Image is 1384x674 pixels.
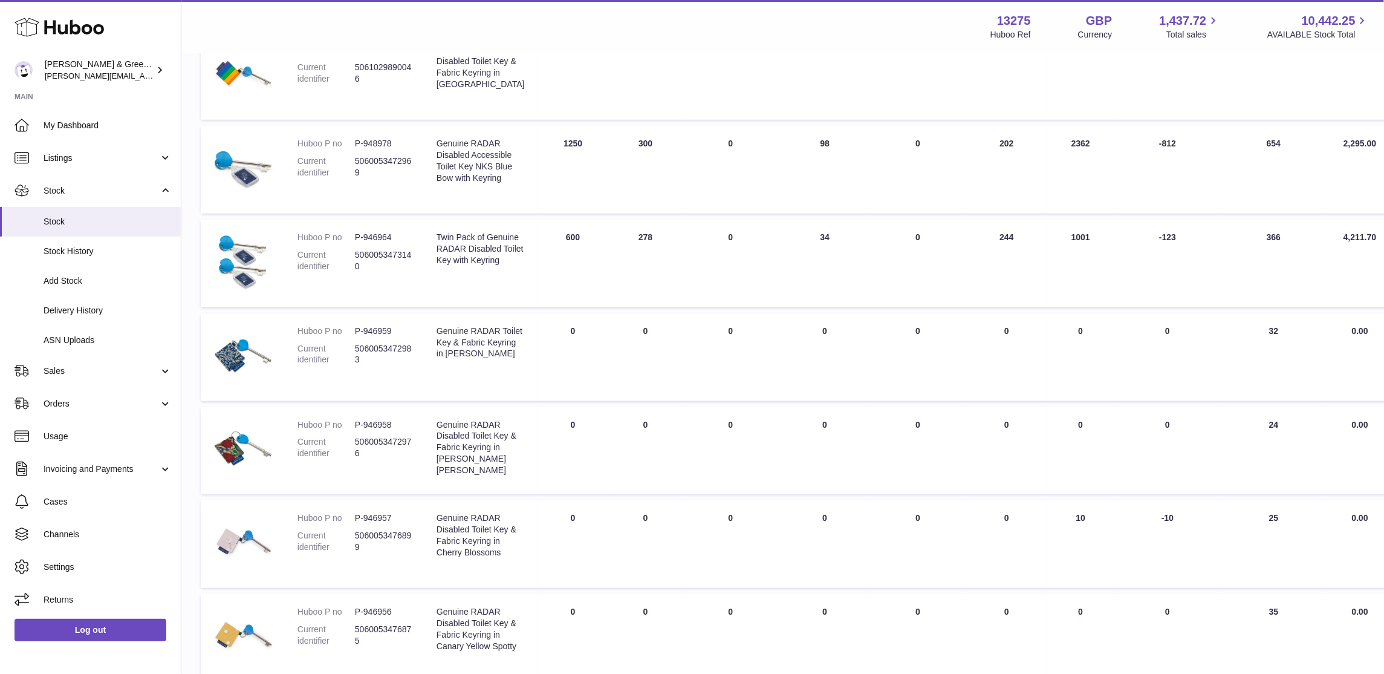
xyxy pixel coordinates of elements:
[966,313,1048,401] td: 0
[44,216,172,227] span: Stock
[1352,326,1368,336] span: 0.00
[1160,13,1221,41] a: 1,437.72 Total sales
[1352,513,1368,523] span: 0.00
[779,500,870,588] td: 0
[966,500,1048,588] td: 0
[355,62,412,85] dd: 5061029890046
[537,407,609,495] td: 0
[437,326,525,360] div: Genuine RADAR Toilet Key & Fabric Keyring in [PERSON_NAME]
[15,619,166,641] a: Log out
[915,513,920,523] span: 0
[355,530,412,553] dd: 5060053476899
[45,59,154,82] div: [PERSON_NAME] & Green Ltd
[44,152,159,164] span: Listings
[1048,407,1114,495] td: 0
[779,220,870,307] td: 34
[915,420,920,430] span: 0
[609,126,682,214] td: 300
[44,529,172,540] span: Channels
[1048,220,1114,307] td: 1001
[44,463,159,475] span: Invoicing and Payments
[355,624,412,647] dd: 5060053476875
[297,419,355,431] dt: Huboo P no
[966,32,1048,120] td: 0
[915,326,920,336] span: 0
[1160,13,1207,29] span: 1,437.72
[966,126,1048,214] td: 202
[997,13,1031,29] strong: 13275
[609,313,682,401] td: 0
[44,594,172,606] span: Returns
[355,436,412,459] dd: 5060053472976
[779,126,870,214] td: 98
[44,398,159,410] span: Orders
[537,500,609,588] td: 0
[682,313,780,401] td: 0
[437,512,525,558] div: Genuine RADAR Disabled Toilet Key & Fabric Keyring in Cherry Blossoms
[1114,220,1222,307] td: -123
[1267,13,1369,41] a: 10,442.25 AVAILABLE Stock Total
[297,624,355,647] dt: Current identifier
[297,512,355,524] dt: Huboo P no
[213,44,273,105] img: product image
[1114,313,1222,401] td: 0
[15,61,33,79] img: ellen@bluebadgecompany.co.uk
[355,138,412,149] dd: P-948978
[213,138,273,198] img: product image
[437,232,525,266] div: Twin Pack of Genuine RADAR Disabled Toilet Key with Keyring
[1048,126,1114,214] td: 2362
[537,313,609,401] td: 0
[437,419,525,476] div: Genuine RADAR Disabled Toilet Key & Fabric Keyring in [PERSON_NAME] [PERSON_NAME]
[1343,139,1377,148] span: 2,295.00
[213,419,273,480] img: product image
[437,606,525,652] div: Genuine RADAR Disabled Toilet Key & Fabric Keyring in Canary Yellow Spotty
[297,155,355,178] dt: Current identifier
[297,343,355,366] dt: Current identifier
[1352,420,1368,430] span: 0.00
[213,606,273,667] img: product image
[355,232,412,243] dd: P-946964
[44,246,172,257] span: Stock History
[213,232,273,292] img: product image
[1267,29,1369,41] span: AVAILABLE Stock Total
[915,232,920,242] span: 0
[297,232,355,243] dt: Huboo P no
[437,44,525,90] div: Genuine RADAR Disabled Toilet Key & Fabric Keyring in [GEOGRAPHIC_DATA]
[537,126,609,214] td: 1250
[297,606,355,618] dt: Huboo P no
[1343,232,1377,242] span: 4,211.70
[44,305,172,316] span: Delivery History
[779,407,870,495] td: 0
[44,496,172,508] span: Cases
[779,313,870,401] td: 0
[355,419,412,431] dd: P-946958
[682,220,780,307] td: 0
[1048,313,1114,401] td: 0
[355,343,412,366] dd: 5060053472983
[297,62,355,85] dt: Current identifier
[437,138,525,184] div: Genuine RADAR Disabled Accessible Toilet Key NKS Blue Bow with Keyring
[1222,126,1326,214] td: 654
[1114,407,1222,495] td: 0
[44,120,172,131] span: My Dashboard
[1222,500,1326,588] td: 25
[609,407,682,495] td: 0
[915,607,920,617] span: 0
[966,220,1048,307] td: 244
[297,530,355,553] dt: Current identifier
[1222,313,1326,401] td: 32
[990,29,1031,41] div: Huboo Ref
[682,500,780,588] td: 0
[1078,29,1113,41] div: Currency
[1222,220,1326,307] td: 366
[1352,607,1368,617] span: 0.00
[44,431,172,442] span: Usage
[297,138,355,149] dt: Huboo P no
[297,326,355,337] dt: Huboo P no
[44,335,172,346] span: ASN Uploads
[355,326,412,337] dd: P-946959
[297,436,355,459] dt: Current identifier
[355,512,412,524] dd: P-946957
[355,249,412,272] dd: 5060053473140
[213,512,273,573] img: product image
